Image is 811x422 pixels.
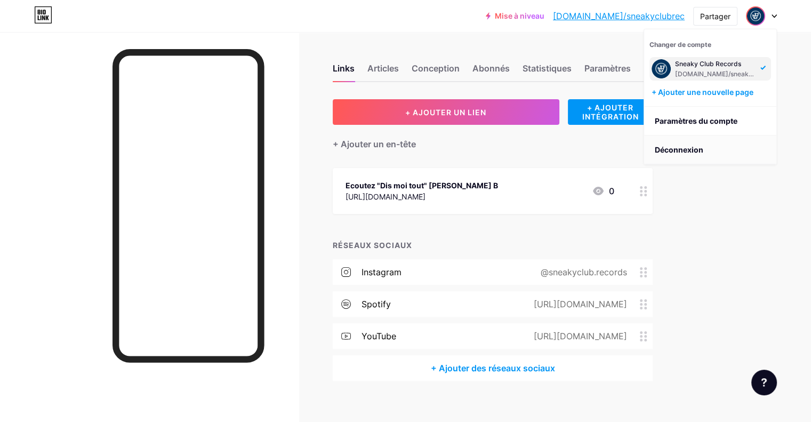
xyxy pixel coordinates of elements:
font: Conception [412,63,460,74]
img: sneakyclubrec [652,59,671,78]
font: Partager [700,12,730,21]
font: Déconnexion [655,145,703,154]
font: @sneakyclub.records [541,267,627,277]
font: Paramètres [584,63,631,74]
a: [DOMAIN_NAME]/sneakyclubrec [553,10,685,22]
font: + Ajouter des réseaux sociaux [431,363,555,373]
font: YouTube [362,331,396,341]
button: + AJOUTER UN LIEN [333,99,559,125]
font: [URL][DOMAIN_NAME] [534,299,627,309]
font: Links [333,63,355,74]
a: Paramètres du compte [644,107,776,136]
font: + AJOUTER UN LIEN [405,108,486,117]
font: Sneaky Club Records [675,60,741,68]
font: Abonnés [472,63,510,74]
font: RÉSEAUX SOCIAUX [333,241,412,250]
font: Paramètres du compte [655,116,737,125]
font: 0 [609,186,614,196]
font: Instagram [362,267,402,277]
font: [DOMAIN_NAME]/sneakyclubrec [675,70,776,78]
font: Spotify [362,299,391,309]
font: Mise à niveau [495,11,544,20]
font: [URL][DOMAIN_NAME] [534,331,627,341]
font: Ecoutez "Dis moi tout" [PERSON_NAME] B [346,181,498,190]
font: [DOMAIN_NAME]/sneakyclubrec [553,11,685,21]
font: + AJOUTER INTÉGRATION [582,103,638,121]
font: Changer de compte [649,41,711,49]
font: Articles [367,63,399,74]
img: sneakyclubrec [747,7,764,25]
font: + Ajouter un en-tête [333,139,416,149]
font: Statistiques [523,63,572,74]
font: [URL][DOMAIN_NAME] [346,192,425,201]
font: + Ajouter une nouvelle page [652,87,753,97]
